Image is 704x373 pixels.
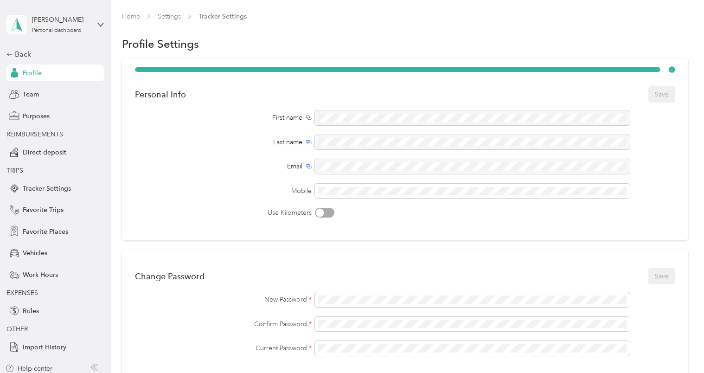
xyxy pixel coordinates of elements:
div: Back [6,49,99,60]
span: REIMBURSEMENTS [6,130,63,138]
span: First name [272,113,302,122]
a: Settings [158,13,181,20]
label: Current Password [135,343,312,353]
span: Email [287,161,302,171]
span: Last name [273,137,302,147]
span: TRIPS [6,167,23,174]
iframe: Everlance-gr Chat Button Frame [652,321,704,373]
div: Personal Info [135,90,186,99]
span: Import History [23,342,66,352]
label: Confirm Password [135,319,312,329]
span: Favorite Trips [23,205,64,215]
span: Direct deposit [23,148,66,157]
label: Use Kilometers [135,208,312,218]
label: Mobile [135,186,312,196]
div: Change Password [135,271,205,281]
span: Rules [23,306,39,316]
span: Tracker Settings [23,184,71,193]
span: Favorite Places [23,227,68,237]
a: Home [122,13,140,20]
span: Profile [23,68,42,78]
span: Purposes [23,111,50,121]
h1: Profile Settings [122,39,199,49]
span: Work Hours [23,270,58,280]
span: EXPENSES [6,289,38,297]
span: Tracker Settings [198,12,247,21]
span: Team [23,90,39,99]
span: OTHER [6,325,28,333]
div: Personal dashboard [32,28,82,33]
label: New Password [135,295,312,304]
div: [PERSON_NAME] [32,15,90,25]
span: Vehicles [23,248,47,258]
